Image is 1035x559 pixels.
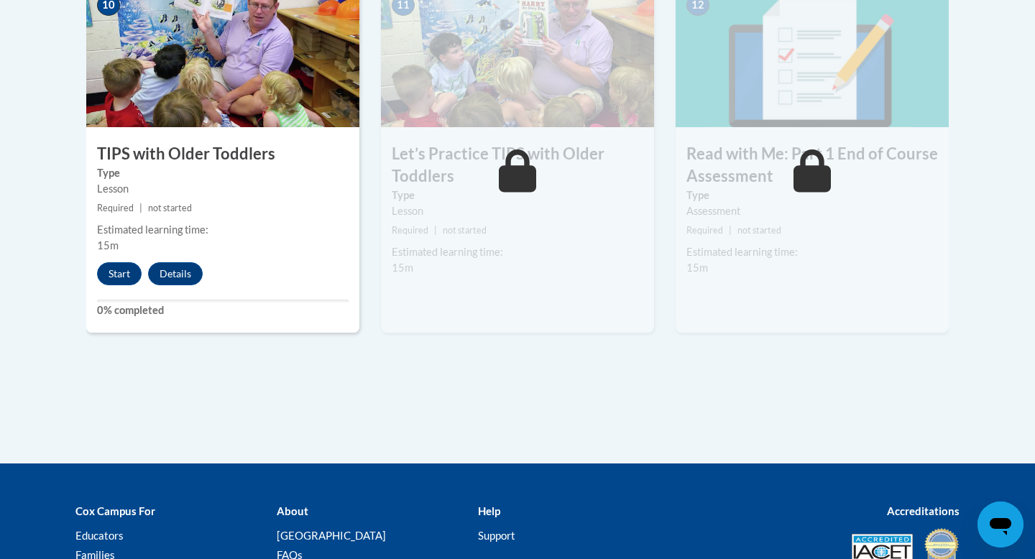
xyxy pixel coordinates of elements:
b: Cox Campus For [75,504,155,517]
label: Type [97,165,349,181]
span: 15m [392,262,413,274]
iframe: Button to launch messaging window [977,502,1023,548]
h3: Let’s Practice TIPS with Older Toddlers [381,143,654,188]
div: Assessment [686,203,938,219]
label: 0% completed [97,302,349,318]
div: Estimated learning time: [686,244,938,260]
label: Type [392,188,643,203]
span: Required [97,203,134,213]
button: Start [97,262,142,285]
span: not started [148,203,192,213]
span: Required [392,225,428,236]
b: Help [478,504,500,517]
a: [GEOGRAPHIC_DATA] [277,529,386,542]
h3: Read with Me: Part 1 End of Course Assessment [676,143,949,188]
span: not started [443,225,487,236]
a: Support [478,529,515,542]
div: Estimated learning time: [392,244,643,260]
b: About [277,504,308,517]
b: Accreditations [887,504,960,517]
label: Type [686,188,938,203]
span: 15m [686,262,708,274]
div: Lesson [97,181,349,197]
span: | [139,203,142,213]
span: 15m [97,239,119,251]
span: | [729,225,732,236]
div: Lesson [392,203,643,219]
h3: TIPS with Older Toddlers [86,143,359,165]
span: not started [737,225,781,236]
a: Educators [75,529,124,542]
button: Details [148,262,203,285]
span: | [434,225,437,236]
span: Required [686,225,723,236]
div: Estimated learning time: [97,222,349,238]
